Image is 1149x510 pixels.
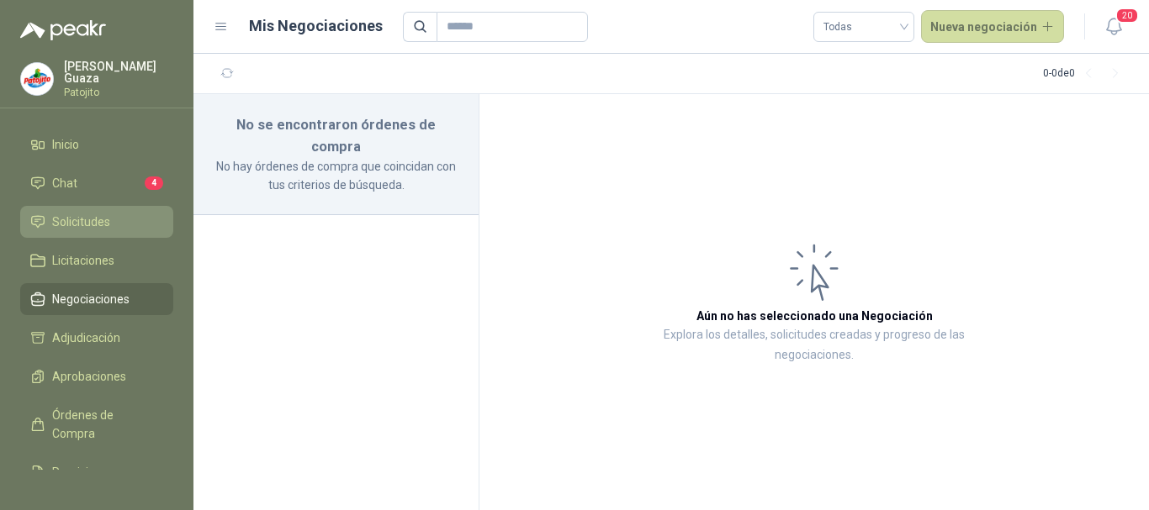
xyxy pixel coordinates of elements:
div: 0 - 0 de 0 [1043,60,1129,87]
img: Logo peakr [20,20,106,40]
span: Negociaciones [52,290,130,308]
span: Solicitudes [52,213,110,231]
span: Licitaciones [52,251,114,270]
a: Órdenes de Compra [20,399,173,450]
a: Chat4 [20,167,173,199]
a: Adjudicación [20,322,173,354]
p: [PERSON_NAME] Guaza [64,60,173,84]
span: Chat [52,174,77,192]
p: No hay órdenes de compra que coincidan con tus criterios de búsqueda. [214,157,458,194]
img: Company Logo [21,63,53,95]
button: 20 [1099,12,1129,42]
a: Negociaciones [20,283,173,315]
p: Explora los detalles, solicitudes creadas y progreso de las negociaciones. [648,325,981,365]
a: Licitaciones [20,244,173,276]
p: Patojito [64,87,173,97]
a: Aprobaciones [20,360,173,392]
span: Aprobaciones [52,367,126,386]
span: Inicio [52,135,79,154]
span: Adjudicación [52,329,120,347]
h3: No se encontraron órdenes de compra [214,114,458,157]
a: Inicio [20,129,173,160]
a: Solicitudes [20,206,173,238]
span: Remisiones [52,463,114,481]
h1: Mis Negociaciones [249,14,383,38]
button: Nueva negociación [921,10,1065,44]
span: 20 [1115,8,1139,24]
h3: Aún no has seleccionado una Negociación [696,307,933,325]
a: Remisiones [20,456,173,488]
span: Órdenes de Compra [52,406,157,443]
span: Todas [823,14,904,39]
span: 4 [145,176,163,190]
